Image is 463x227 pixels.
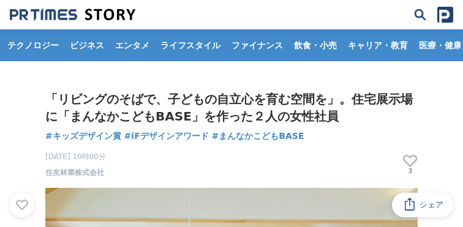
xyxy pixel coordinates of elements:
[65,29,109,61] a: ビジネス
[110,29,154,61] a: エンタメ
[343,29,413,61] a: キャリア・教育
[227,40,288,51] span: ファイナンス
[10,8,135,21] a: 成果の裏側にあるストーリーをメディアに届ける 成果の裏側にあるストーリーをメディアに届ける
[110,40,154,51] span: エンタメ
[289,29,342,61] a: 飲食・小売
[156,29,225,61] a: ライフスタイル
[289,40,342,51] span: 飲食・小売
[45,167,104,178] a: 住友林業株式会社
[45,130,121,143] a: #キッズデザイン賞
[124,130,209,142] span: #iFデザインアワード
[10,8,135,21] img: 成果の裏側にあるストーリーをメディアに届ける
[2,29,64,61] a: テクノロジー
[156,40,225,51] span: ライフスタイル
[65,40,109,51] span: ビジネス
[124,130,209,143] a: #iFデザインアワード
[343,40,413,51] span: キャリア・教育
[45,130,121,142] span: #キッズデザイン賞
[45,151,106,162] span: [DATE] 10時00分
[45,91,418,125] h1: 「リビングのそばで、子どもの自立心を育む空間を」。住宅展示場に「まんなかこどもBASE」を作った２人の女性社員
[212,130,304,142] span: #まんなかこどもBASE
[2,40,64,51] span: テクノロジー
[403,168,418,174] p: 3
[437,7,453,23] img: prtimes
[212,130,304,143] a: #まんなかこどもBASE
[392,193,453,217] button: シェア
[227,29,288,61] a: ファイナンス
[420,199,443,210] span: シェア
